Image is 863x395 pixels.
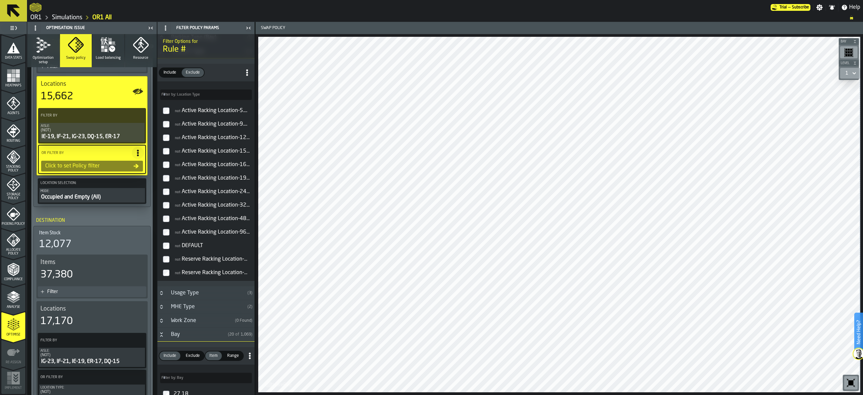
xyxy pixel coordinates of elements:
[159,68,181,78] label: button-switch-multi-Include
[251,305,252,309] span: )
[30,14,860,22] nav: Breadcrumb
[52,14,82,21] a: link-to-/wh/i/02d92962-0f11-4133-9763-7cb092bceeef
[163,242,170,249] input: InputCheckbox-label-react-aria9405707352-:r4if:
[826,4,838,11] label: button-toggle-Notifications
[223,351,243,360] div: thumb
[183,353,203,359] span: Exclude
[163,134,170,141] input: InputCheckbox-label-react-aria9405707352-:r4i7:
[1,35,25,62] li: menu Data Stats
[839,61,852,65] span: Level
[251,319,252,323] span: )
[159,117,253,131] label: InputCheckbox-label-react-aria9405707352-:r4i6:
[167,289,245,297] div: Usage Type
[30,56,57,64] span: Optimisation setup
[163,215,170,222] input: InputCheckbox-label-react-aria9405707352-:r4id:
[159,68,180,77] div: thumb
[160,89,252,100] input: label
[229,333,234,337] span: 20
[175,163,180,167] span: not
[792,5,809,10] span: Subscribe
[175,258,180,262] span: not
[813,4,826,11] label: button-toggle-Settings
[163,148,170,155] input: InputCheckbox-label-react-aria9405707352-:r4i8:
[40,189,144,193] div: Mode:
[1,90,25,117] li: menu Agents
[1,56,25,60] span: Data Stats
[167,317,232,325] div: Work Zone
[39,188,145,203] div: PolicyFilterItem-Mode
[47,289,144,294] div: Filter
[40,150,132,157] label: OR Filter By
[161,353,179,359] span: Include
[1,222,25,226] span: Picking Policy
[1,312,25,339] li: menu Optimise
[39,230,145,236] div: Title
[788,5,791,10] span: —
[258,26,561,30] span: Swap policy
[161,70,179,76] span: Include
[247,305,249,309] span: (
[163,37,249,44] h2: Sub Title
[1,23,25,33] label: button-toggle-Toggle Full Menu
[222,351,244,361] label: button-switch-multi-Range
[39,348,145,367] div: PolicyFilterItem-Aisle
[249,291,251,295] span: 3
[838,3,863,11] label: button-toggle-Help
[207,353,220,359] span: Item
[1,248,25,256] span: Allocate Policy
[1,63,25,90] li: menu Heatmaps
[159,104,253,117] label: InputCheckbox-label-react-aria9405707352-:r4i5:
[260,377,298,391] a: logo-header
[236,319,251,323] span: 0 Found
[30,1,41,14] a: logo-header
[172,186,252,197] div: InputCheckbox-react-aria9405707352-:r4ib:
[41,80,143,88] div: Title
[172,119,252,130] div: InputCheckbox-react-aria9405707352-:r4i6:
[1,111,25,115] span: Agents
[40,269,73,281] div: 37,380
[172,132,252,143] div: InputCheckbox-react-aria9405707352-:r4i7:
[849,3,860,11] span: Help
[41,90,73,103] div: 15,662
[157,332,166,337] button: Button-Bay-open
[159,239,253,253] label: InputCheckbox-label-react-aria9405707352-:r4if:
[163,269,170,276] input: InputCheckbox-label-react-aria9405707352-:r4ih:
[159,212,253,226] label: InputCheckbox-label-react-aria9405707352-:r4id:
[163,44,249,55] span: Rule #
[163,256,170,263] input: InputCheckbox-label-react-aria9405707352-:r4ig:
[779,5,787,10] span: Trial
[163,121,170,128] input: InputCheckbox-label-react-aria9405707352-:r4i6:
[39,188,145,203] button: Mode:Occupied and Empty (All)
[175,123,180,127] span: not
[159,199,253,212] label: InputCheckbox-label-react-aria9405707352-:r4jf:
[146,24,155,32] label: button-toggle-Close me
[235,319,236,323] span: (
[40,259,55,266] span: Items
[161,376,183,380] span: label
[163,188,170,195] input: InputCheckbox-label-react-aria9405707352-:r4ib:
[845,71,848,76] div: DropdownMenuValue-1
[40,390,144,394] div: (NOT)
[159,23,244,33] div: Filter Policy Params
[182,68,204,77] div: thumb
[1,201,25,228] li: menu Picking Policy
[1,174,25,201] li: menu Storage Policy
[228,333,229,337] span: (
[771,4,810,11] a: link-to-/wh/i/02d92962-0f11-4133-9763-7cb092bceeef/pricing/
[251,333,252,337] span: )
[39,123,145,142] button: Aisle:(NOT)IE-19, IF-21, IG-23, DQ-15, ER-17
[39,337,133,344] label: Filter By
[1,333,25,337] span: Optimise
[157,286,255,300] h3: title-section-Usage Type
[181,351,205,361] label: button-switch-multi-Exclude
[30,14,42,21] a: link-to-/wh/i/02d92962-0f11-4133-9763-7cb092bceeef
[40,386,144,390] div: Location Type:
[39,112,132,119] label: Filter By
[39,123,145,142] div: PolicyFilterItem-Aisle
[157,34,255,58] div: title-Rule #
[163,161,170,168] input: InputCheckbox-label-react-aria9405707352-:r4i9:
[161,93,200,97] span: label
[159,351,180,360] div: thumb
[172,146,252,157] div: InputCheckbox-react-aria9405707352-:r4i8:
[244,24,253,32] label: button-toggle-Close me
